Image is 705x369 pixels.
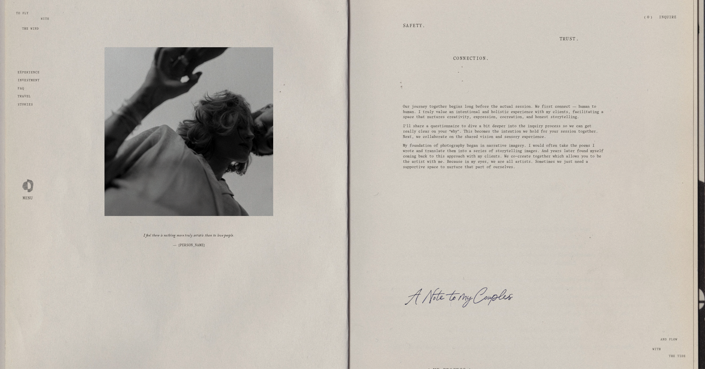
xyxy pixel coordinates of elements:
span: 0 [647,16,649,19]
div: Domain: [DOMAIN_NAME] [16,16,69,21]
div: v 4.0.25 [18,10,31,15]
img: logo_orange.svg [10,10,15,15]
a: investment [18,79,40,82]
img: website_grey.svg [10,16,15,21]
div: Domain Overview [24,37,56,41]
h2: Connection. [453,56,529,62]
p: Our journey together begins long before the actual session. We first connect — human to human. I ... [403,104,604,120]
img: tab_domain_overview_orange.svg [17,37,22,42]
p: My foundation of photography began in narrative imagery. I would often take the poems I wrote and... [403,143,604,170]
p: I’ll share a questionnaire to dive a bit deeper into the inquiry process so we can get really cle... [403,124,604,139]
p: — [PERSON_NAME] [101,233,277,248]
a: Stories [18,103,33,106]
a: FAQ [18,87,24,90]
a: Inquire [659,12,677,23]
a: travel [18,95,31,98]
span: ) [651,16,652,19]
span: ( [644,16,646,19]
em: I feel there is nothing more truly artistic than to love people. [144,233,234,239]
h2: Trust. [504,36,579,42]
div: Keywords by Traffic [70,37,106,41]
a: experience [18,71,40,74]
img: tab_keywords_by_traffic_grey.svg [63,37,68,42]
a: 0 items in cart [644,15,652,20]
